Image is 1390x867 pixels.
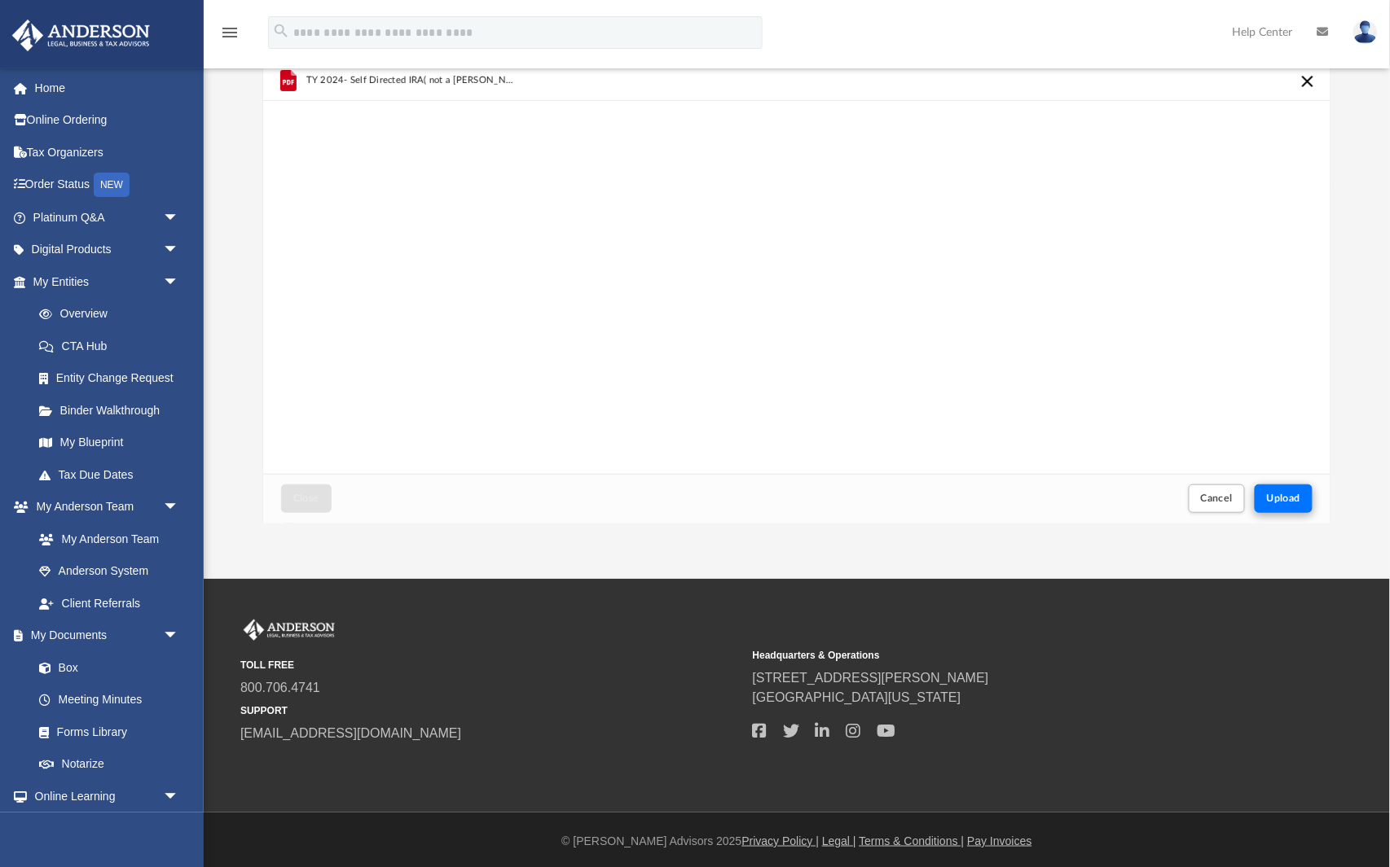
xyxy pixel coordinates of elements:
a: Platinum Q&Aarrow_drop_down [11,201,204,234]
a: My Anderson Teamarrow_drop_down [11,491,196,523]
a: My Anderson Team [23,523,187,555]
a: Overview [23,298,204,331]
a: Privacy Policy | [742,834,820,847]
div: grid [263,60,1331,474]
a: CTA Hub [23,330,204,362]
a: My Documentsarrow_drop_down [11,620,196,652]
span: arrow_drop_down [163,780,196,813]
a: Forms Library [23,716,187,748]
span: arrow_drop_down [163,265,196,299]
small: SUPPORT [240,703,741,718]
div: Upload [263,60,1331,523]
span: Upload [1267,493,1301,503]
div: NEW [94,173,130,197]
div: © [PERSON_NAME] Advisors 2025 [204,833,1390,850]
span: Cancel [1201,493,1234,503]
a: menu [220,31,240,42]
a: Anderson System [23,555,196,588]
span: Close [293,493,319,503]
a: My Blueprint [23,427,196,459]
a: [GEOGRAPHIC_DATA][US_STATE] [753,690,961,704]
span: arrow_drop_down [163,491,196,524]
span: TY 2024- Self Directed IRA( not a [PERSON_NAME]).pdf [306,75,520,85]
img: Anderson Advisors Platinum Portal [7,20,155,51]
a: Client Referrals [23,587,196,620]
a: [STREET_ADDRESS][PERSON_NAME] [753,671,989,685]
a: Online Ordering [11,104,204,137]
a: 800.706.4741 [240,681,320,694]
span: arrow_drop_down [163,620,196,653]
a: Home [11,72,204,104]
img: User Pic [1353,20,1378,44]
a: [EMAIL_ADDRESS][DOMAIN_NAME] [240,726,461,740]
span: arrow_drop_down [163,234,196,267]
a: Online Learningarrow_drop_down [11,780,196,812]
span: arrow_drop_down [163,201,196,234]
a: Binder Walkthrough [23,394,204,427]
a: Order StatusNEW [11,169,204,202]
i: menu [220,23,240,42]
button: Close [281,484,332,513]
i: search [272,22,290,40]
a: Box [23,651,187,684]
button: Cancel this upload [1298,72,1317,91]
a: Tax Due Dates [23,458,204,491]
small: TOLL FREE [240,658,741,672]
a: Terms & Conditions | [860,834,965,847]
a: Tax Organizers [11,136,204,169]
a: Notarize [23,748,196,781]
a: Meeting Minutes [23,684,196,716]
a: Digital Productsarrow_drop_down [11,234,204,266]
a: Entity Change Request [23,362,204,395]
button: Upload [1255,484,1313,513]
img: Anderson Advisors Platinum Portal [240,620,338,641]
a: Courses [23,812,196,845]
a: Pay Invoices [967,834,1032,847]
button: Cancel [1189,484,1246,513]
small: Headquarters & Operations [753,648,1254,663]
a: My Entitiesarrow_drop_down [11,265,204,298]
a: Legal | [822,834,856,847]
